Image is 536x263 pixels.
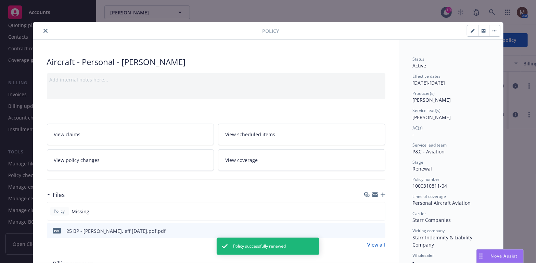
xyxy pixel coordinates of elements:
[413,252,434,258] span: Wholesaler
[413,142,447,148] span: Service lead team
[413,228,445,234] span: Writing company
[41,27,50,35] button: close
[491,253,518,259] span: Nova Assist
[53,228,61,233] span: pdf
[233,243,286,249] span: Policy successfully renewed
[477,250,485,263] div: Drag to move
[368,241,385,248] a: View all
[67,227,166,235] div: 25 BP - [PERSON_NAME], eff [DATE].pdf.pdf
[47,149,214,171] a: View policy changes
[413,234,474,248] span: Starr Indemnity & Liability Company
[413,73,489,86] div: [DATE] - [DATE]
[47,56,385,68] div: Aircraft - Personal - [PERSON_NAME]
[413,211,426,216] span: Carrier
[50,76,383,83] div: Add internal notes here...
[413,131,414,138] span: -
[413,165,432,172] span: Renewal
[413,183,447,189] span: 1000310811-04
[413,125,423,131] span: AC(s)
[413,62,426,69] span: Active
[72,208,90,215] span: Missing
[263,27,279,35] span: Policy
[413,97,451,103] span: [PERSON_NAME]
[413,90,435,96] span: Producer(s)
[225,156,258,164] span: View coverage
[413,176,440,182] span: Policy number
[413,114,451,121] span: [PERSON_NAME]
[54,156,100,164] span: View policy changes
[377,227,383,235] button: preview file
[53,208,66,214] span: Policy
[366,227,371,235] button: download file
[218,149,385,171] a: View coverage
[218,124,385,145] a: View scheduled items
[413,159,424,165] span: Stage
[413,217,451,223] span: Starr Companies
[225,131,275,138] span: View scheduled items
[47,124,214,145] a: View claims
[47,190,65,199] div: Files
[413,199,489,206] div: Personal Aircraft Aviation
[413,56,425,62] span: Status
[413,73,441,79] span: Effective dates
[413,148,445,155] span: P&C - Aviation
[53,190,65,199] h3: Files
[54,131,81,138] span: View claims
[413,108,441,113] span: Service lead(s)
[476,249,524,263] button: Nova Assist
[413,193,446,199] span: Lines of coverage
